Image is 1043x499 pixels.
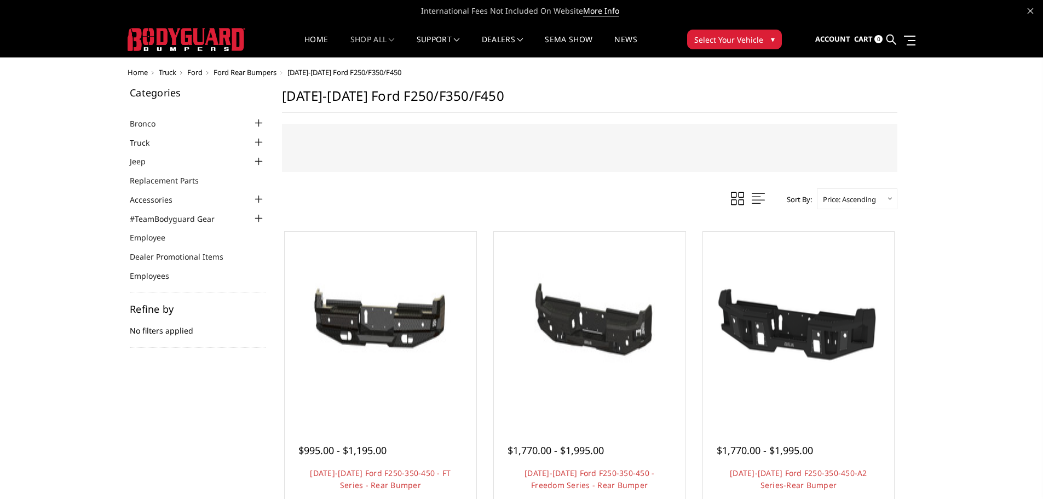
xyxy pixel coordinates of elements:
[854,34,873,44] span: Cart
[717,444,813,457] span: $1,770.00 - $1,995.00
[854,25,883,54] a: Cart 0
[130,175,212,186] a: Replacement Parts
[130,118,169,129] a: Bronco
[525,468,654,490] a: [DATE]-[DATE] Ford F250-350-450 - Freedom Series - Rear Bumper
[130,137,163,148] a: Truck
[497,234,683,421] a: 2023-2025 Ford F250-350-450 - Freedom Series - Rear Bumper 2023-2025 Ford F250-350-450 - Freedom ...
[508,444,604,457] span: $1,770.00 - $1,995.00
[187,67,203,77] a: Ford
[730,468,867,490] a: [DATE]-[DATE] Ford F250-350-450-A2 Series-Rear Bumper
[874,35,883,43] span: 0
[304,36,328,57] a: Home
[128,28,245,51] img: BODYGUARD BUMPERS
[417,36,460,57] a: Support
[130,270,183,282] a: Employees
[130,304,266,314] h5: Refine by
[128,67,148,77] a: Home
[815,34,850,44] span: Account
[771,33,775,45] span: ▾
[287,234,474,421] img: 2023-2026 Ford F250-350-450 - FT Series - Rear Bumper
[130,213,228,225] a: #TeamBodyguard Gear
[706,234,892,421] img: 2023-2025 Ford F250-350-450-A2 Series-Rear Bumper
[687,30,782,49] button: Select Your Vehicle
[298,444,387,457] span: $995.00 - $1,195.00
[130,232,179,243] a: Employee
[583,5,619,16] a: More Info
[130,251,237,262] a: Dealer Promotional Items
[130,194,186,205] a: Accessories
[130,156,159,167] a: Jeep
[350,36,395,57] a: shop all
[482,36,523,57] a: Dealers
[159,67,176,77] a: Truck
[781,191,812,208] label: Sort By:
[130,304,266,348] div: No filters applied
[614,36,637,57] a: News
[310,468,451,490] a: [DATE]-[DATE] Ford F250-350-450 - FT Series - Rear Bumper
[214,67,276,77] a: Ford Rear Bumpers
[287,67,401,77] span: [DATE]-[DATE] Ford F250/F350/F450
[130,88,266,97] h5: Categories
[706,234,892,421] a: 2023-2025 Ford F250-350-450-A2 Series-Rear Bumper 2023-2025 Ford F250-350-450-A2 Series-Rear Bumper
[282,88,897,113] h1: [DATE]-[DATE] Ford F250/F350/F450
[815,25,850,54] a: Account
[545,36,592,57] a: SEMA Show
[694,34,763,45] span: Select Your Vehicle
